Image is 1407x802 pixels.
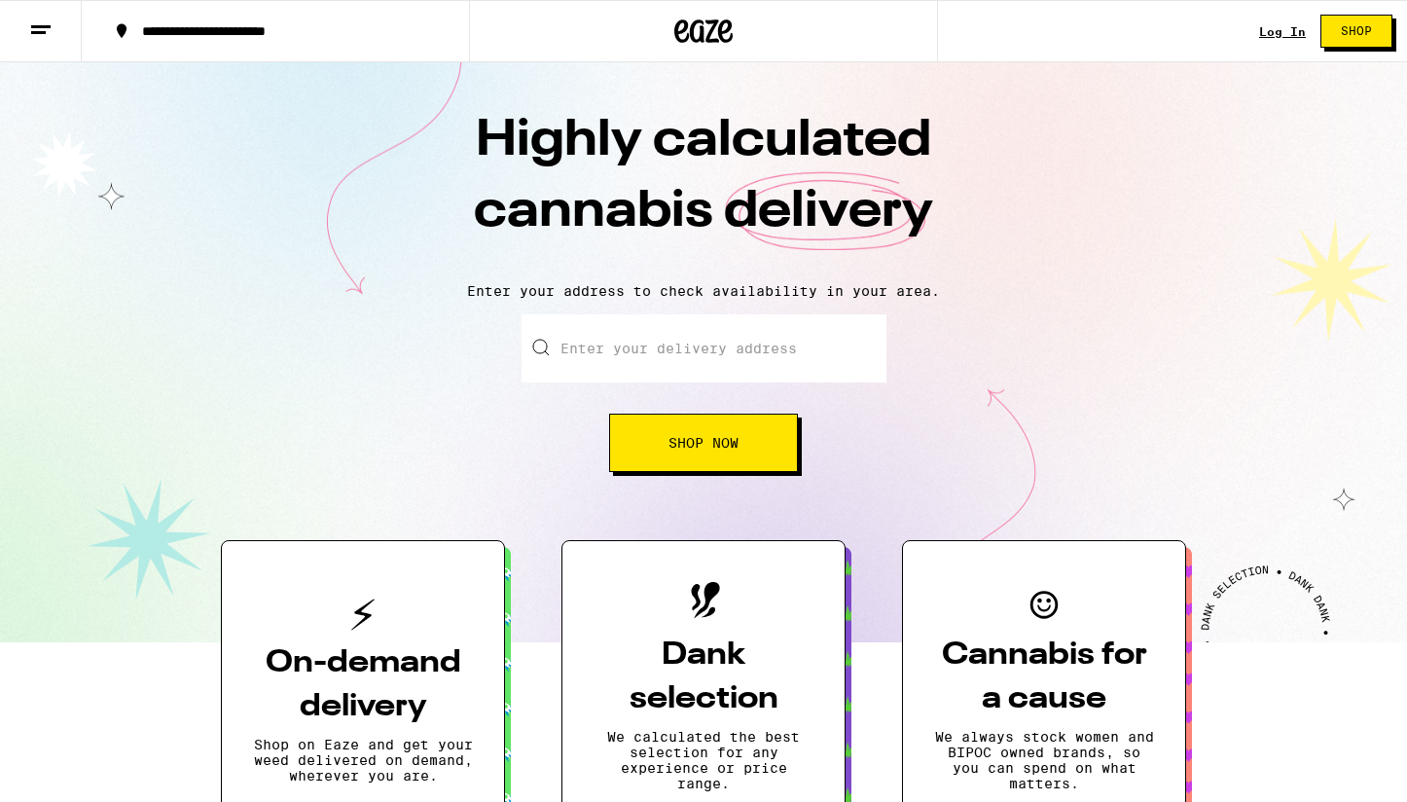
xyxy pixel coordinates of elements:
[668,436,739,450] span: Shop Now
[1259,25,1306,38] a: Log In
[594,634,813,721] h3: Dank selection
[522,314,886,383] input: Enter your delivery address
[19,283,1388,299] p: Enter your address to check availability in your area.
[934,634,1154,721] h3: Cannabis for a cause
[594,729,813,791] p: We calculated the best selection for any experience or price range.
[1320,15,1392,48] button: Shop
[363,106,1044,268] h1: Highly calculated cannabis delivery
[609,414,798,472] button: Shop Now
[1306,15,1407,48] a: Shop
[253,641,473,729] h3: On-demand delivery
[253,737,473,784] p: Shop on Eaze and get your weed delivered on demand, wherever you are.
[934,729,1154,791] p: We always stock women and BIPOC owned brands, so you can spend on what matters.
[1341,25,1372,37] span: Shop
